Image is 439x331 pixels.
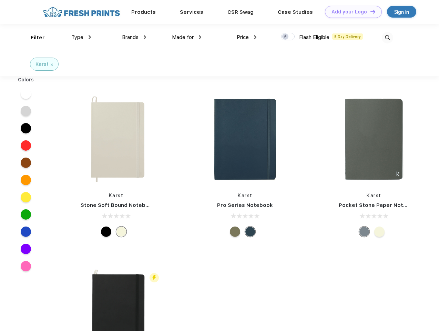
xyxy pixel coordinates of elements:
[109,193,124,198] a: Karst
[150,273,159,282] img: flash_active_toggle.svg
[122,34,139,40] span: Brands
[339,202,420,208] a: Pocket Stone Paper Notebook
[31,34,45,42] div: Filter
[359,227,369,237] div: Gray
[180,9,203,15] a: Services
[332,33,363,40] span: 5 Day Delivery
[199,35,201,39] img: dropdown.png
[387,6,416,18] a: Sign in
[227,9,254,15] a: CSR Swag
[299,34,329,40] span: Flash Eligible
[116,227,126,237] div: Beige
[70,93,162,185] img: func=resize&h=266
[41,6,122,18] img: fo%20logo%202.webp
[131,9,156,15] a: Products
[89,35,91,39] img: dropdown.png
[101,227,111,237] div: Black
[81,202,155,208] a: Stone Soft Bound Notebook
[331,9,367,15] div: Add your Logo
[367,193,381,198] a: Karst
[144,35,146,39] img: dropdown.png
[217,202,273,208] a: Pro Series Notebook
[254,35,256,39] img: dropdown.png
[328,93,420,185] img: func=resize&h=266
[245,227,255,237] div: Navy
[230,227,240,237] div: Olive
[238,193,253,198] a: Karst
[374,227,385,237] div: Beige
[35,61,49,68] div: Karst
[237,34,249,40] span: Price
[199,93,291,185] img: func=resize&h=266
[382,32,393,43] img: desktop_search.svg
[172,34,194,40] span: Made for
[394,8,409,16] div: Sign in
[370,10,375,13] img: DT
[71,34,83,40] span: Type
[51,63,53,66] img: filter_cancel.svg
[13,76,39,83] div: Colors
